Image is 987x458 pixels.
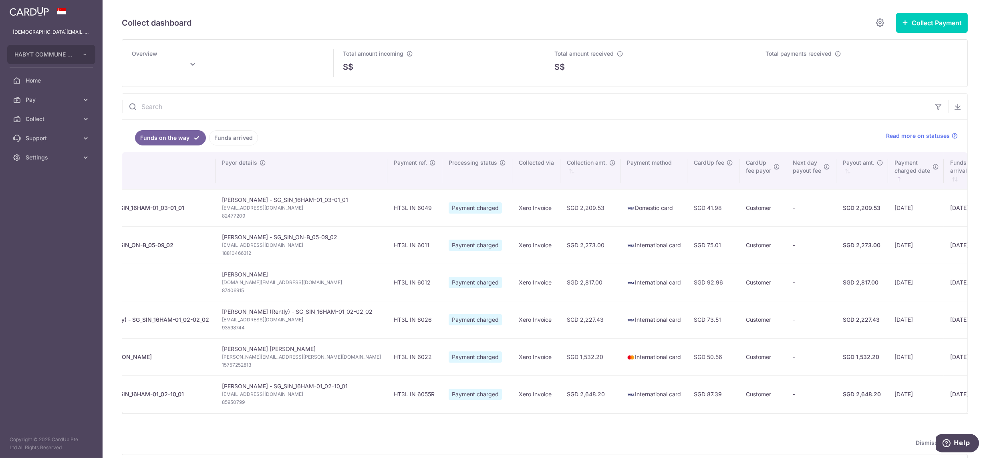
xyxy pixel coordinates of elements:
span: [EMAIL_ADDRESS][DOMAIN_NAME] [222,204,381,212]
th: CardUpfee payor [739,152,786,189]
span: Total amount incoming [343,50,404,57]
td: SGD 2,209.53 [560,189,620,226]
td: [PERSON_NAME] - SG_SIN_16HAM-01_02-10_01 [216,375,387,413]
img: visa-sm-192604c4577d2d35970c8ed26b86981c2741ebd56154ab54ad91a526f0f24972.png [627,279,635,287]
td: [DATE] [888,338,944,375]
td: - [786,338,836,375]
h5: Collect dashboard [122,16,191,29]
th: Payment ref. [387,152,442,189]
span: HABYT COMMUNE SINGAPORE 1 PTE LTD [14,50,74,59]
img: CardUp [10,6,49,16]
td: Customer [739,226,786,264]
a: Funds arrived [209,130,258,145]
th: Customer name [48,152,216,189]
span: Processing status [449,159,497,167]
td: [DATE] [888,375,944,413]
div: [PERSON_NAME] - SG_SIN_16HAM-01_02-10_01 [58,390,209,398]
img: visa-sm-192604c4577d2d35970c8ed26b86981c2741ebd56154ab54ad91a526f0f24972.png [627,391,635,399]
iframe: Opens a widget where you can find more information [936,434,979,454]
span: [DOMAIN_NAME][EMAIL_ADDRESS][DOMAIN_NAME] [222,278,381,287]
span: Dismiss guide [916,438,965,448]
td: [PERSON_NAME] [216,264,387,301]
td: SGD 2,273.00 [560,226,620,264]
span: Payment charged [449,314,502,325]
td: Xero Invoice [512,189,560,226]
span: Support [26,134,79,142]
td: SGD 92.96 [687,264,739,301]
span: Payment charged [449,389,502,400]
td: SGD 2,817.00 [560,264,620,301]
td: SGD 87.39 [687,375,739,413]
td: HT3L IN 6011 [387,226,442,264]
td: HT3L IN 6049 [387,189,442,226]
td: SGD 1,532.20 [560,338,620,375]
td: Customer [739,264,786,301]
td: Customer [739,189,786,226]
th: Collected via [512,152,560,189]
button: HABYT COMMUNE SINGAPORE 1 PTE LTD [7,45,95,64]
td: HT3L IN 6022 [387,338,442,375]
td: SGD 50.56 [687,338,739,375]
span: Help [18,6,34,13]
td: - [786,375,836,413]
span: 87406915 [222,287,381,295]
span: Payment charged [449,351,502,363]
a: Funds on the way [135,130,206,145]
span: Payment charged [449,277,502,288]
div: SGD 2,273.00 [843,241,882,249]
td: SGD 41.98 [687,189,739,226]
td: HT3L IN 6055R [387,375,442,413]
span: Collection amt. [567,159,607,167]
td: Xero Invoice [512,375,560,413]
td: - [786,226,836,264]
th: Payout amt. : activate to sort column ascending [836,152,888,189]
div: SGD 1,532.20 [843,353,882,361]
span: Payment charged date [894,159,930,175]
td: SGD 2,648.20 [560,375,620,413]
td: International card [620,338,687,375]
img: visa-sm-192604c4577d2d35970c8ed26b86981c2741ebd56154ab54ad91a526f0f24972.png [627,204,635,212]
td: - [786,264,836,301]
div: [PERSON_NAME] [58,278,209,287]
button: Collect Payment [896,13,968,33]
span: 18810466312 [222,249,381,257]
th: Payor details [216,152,387,189]
th: Collection amt. : activate to sort column ascending [560,152,620,189]
td: - [786,189,836,226]
div: SGD 2,209.53 [843,204,882,212]
td: HT3L IN 6026 [387,301,442,338]
td: [PERSON_NAME] - SG_SIN_16HAM-01_03-01_01 [216,189,387,226]
span: Next day payout fee [793,159,821,175]
div: SGD 2,227.43 [843,316,882,324]
span: Total payments received [766,50,832,57]
td: Customer [739,338,786,375]
span: Payor details [222,159,257,167]
span: [PERSON_NAME][EMAIL_ADDRESS][PERSON_NAME][DOMAIN_NAME] [222,353,381,361]
th: Payment method [620,152,687,189]
td: [DATE] [888,226,944,264]
div: SGD 2,648.20 [843,390,882,398]
td: Domestic card [620,189,687,226]
td: International card [620,264,687,301]
a: Read more on statuses [886,132,958,140]
td: [PERSON_NAME] (Rently) - SG_SIN_16HAM-01_02-02_02 [216,301,387,338]
td: SGD 73.51 [687,301,739,338]
span: S$ [554,61,565,73]
td: [PERSON_NAME] - SG_SIN_ON-B_05-09_02 [216,226,387,264]
td: International card [620,226,687,264]
td: Customer [739,375,786,413]
img: visa-sm-192604c4577d2d35970c8ed26b86981c2741ebd56154ab54ad91a526f0f24972.png [627,316,635,324]
span: Payment charged [449,202,502,214]
td: SGD 75.01 [687,226,739,264]
td: Customer [739,301,786,338]
span: Home [26,77,79,85]
td: Xero Invoice [512,301,560,338]
span: Payment charged [449,240,502,251]
span: Funds arrival date [950,159,981,175]
div: [PERSON_NAME] (Rently) - SG_SIN_16HAM-01_02-02_02 [58,316,209,324]
span: Pay [26,96,79,104]
td: HT3L IN 6012 [387,264,442,301]
div: [PERSON_NAME] - SG_SIN_16HAM-01_03-01_01 [58,204,209,212]
span: S$ [343,61,354,73]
